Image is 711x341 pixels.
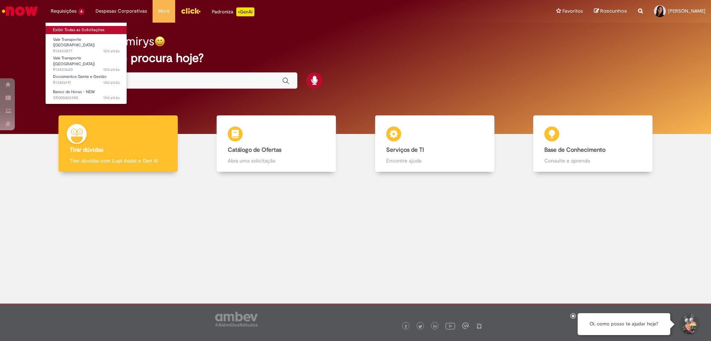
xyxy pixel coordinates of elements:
[236,7,254,16] p: +GenAi
[53,55,95,67] span: Vale Transporte ([GEOGRAPHIC_DATA])
[64,52,647,65] h2: O que você procura hoje?
[53,89,95,95] span: Banco de Horas - NEW
[46,88,127,102] a: Aberto SR000426980 : Banco de Horas - NEW
[96,7,147,15] span: Despesas Corporativas
[228,146,281,154] b: Catálogo de Ofertas
[45,22,127,104] ul: Requisições
[355,115,514,172] a: Serviços de TI Encontre ajuda
[228,157,325,164] p: Abra uma solicitação
[53,67,120,73] span: R13433620
[154,36,165,47] img: happy-face.png
[594,8,627,15] a: Rascunhos
[668,8,705,14] span: [PERSON_NAME]
[53,48,120,54] span: R13433877
[46,54,127,70] a: Aberto R13433620 : Vale Transporte (VT)
[70,157,167,164] p: Tirar dúvidas com Lupi Assist e Gen Ai
[103,95,120,101] time: 13/08/2025 18:26:42
[563,7,583,15] span: Favoritos
[181,5,201,16] img: click_logo_yellow_360x200.png
[103,48,120,54] span: 12d atrás
[212,7,254,16] div: Padroniza
[103,67,120,72] time: 20/08/2025 16:48:30
[103,80,120,85] time: 18/08/2025 17:36:19
[53,74,107,79] span: Documentos Gente e Gestão
[78,9,84,15] span: 4
[46,36,127,52] a: Aberto R13433877 : Vale Transporte (VT)
[462,322,469,329] img: logo_footer_workplace.png
[53,37,95,48] span: Vale Transporte ([GEOGRAPHIC_DATA])
[46,73,127,86] a: Aberto R13426191 : Documentos Gente e Gestão
[197,115,356,172] a: Catálogo de Ofertas Abra uma solicitação
[215,312,258,327] img: logo_footer_ambev_rotulo_gray.png
[445,321,455,331] img: logo_footer_youtube.png
[51,7,77,15] span: Requisições
[544,146,605,154] b: Base de Conhecimento
[678,313,700,335] button: Iniciar Conversa de Suporte
[418,325,422,328] img: logo_footer_twitter.png
[53,80,120,86] span: R13426191
[39,115,197,172] a: Tirar dúvidas Tirar dúvidas com Lupi Assist e Gen Ai
[386,157,483,164] p: Encontre ajuda
[70,146,103,154] b: Tirar dúvidas
[404,325,408,328] img: logo_footer_facebook.png
[386,146,424,154] b: Serviços de TI
[544,157,641,164] p: Consulte e aprenda
[46,26,127,34] a: Exibir Todas as Solicitações
[1,4,39,19] img: ServiceNow
[103,80,120,85] span: 14d atrás
[514,115,672,172] a: Base de Conhecimento Consulte e aprenda
[600,7,627,14] span: Rascunhos
[103,67,120,72] span: 12d atrás
[103,95,120,101] span: 19d atrás
[158,7,170,15] span: More
[53,95,120,101] span: SR000426980
[476,322,483,329] img: logo_footer_naosei.png
[433,324,437,329] img: logo_footer_linkedin.png
[578,313,670,335] div: Oi, como posso te ajudar hoje?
